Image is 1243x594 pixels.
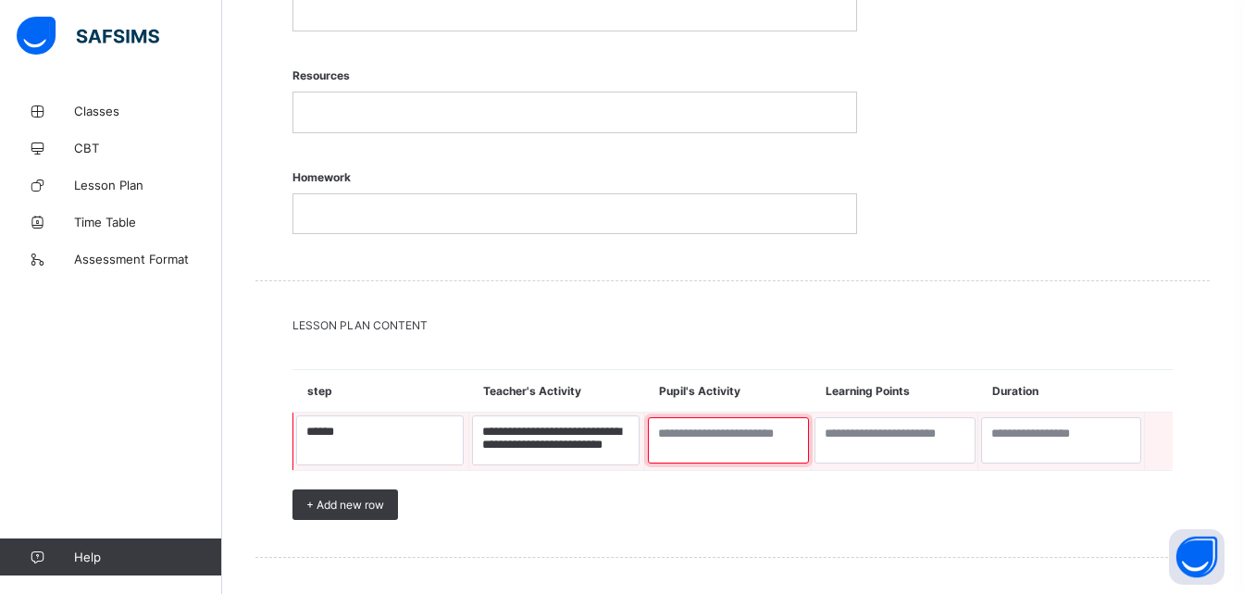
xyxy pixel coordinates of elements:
span: + Add new row [306,498,384,512]
span: LESSON PLAN CONTENT [292,318,1173,332]
th: Pupil's Activity [645,370,812,413]
th: Learning Points [812,370,978,413]
span: Classes [74,104,222,118]
img: safsims [17,17,159,56]
th: Duration [978,370,1145,413]
span: Help [74,550,221,564]
span: Lesson Plan [74,178,222,192]
th: Teacher's Activity [469,370,645,413]
button: Open asap [1169,529,1224,585]
span: CBT [74,141,222,155]
span: Time Table [74,215,222,229]
span: Assessment Format [74,252,222,266]
th: step [293,370,469,413]
span: Homework [292,161,857,193]
span: Resources [292,59,857,92]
